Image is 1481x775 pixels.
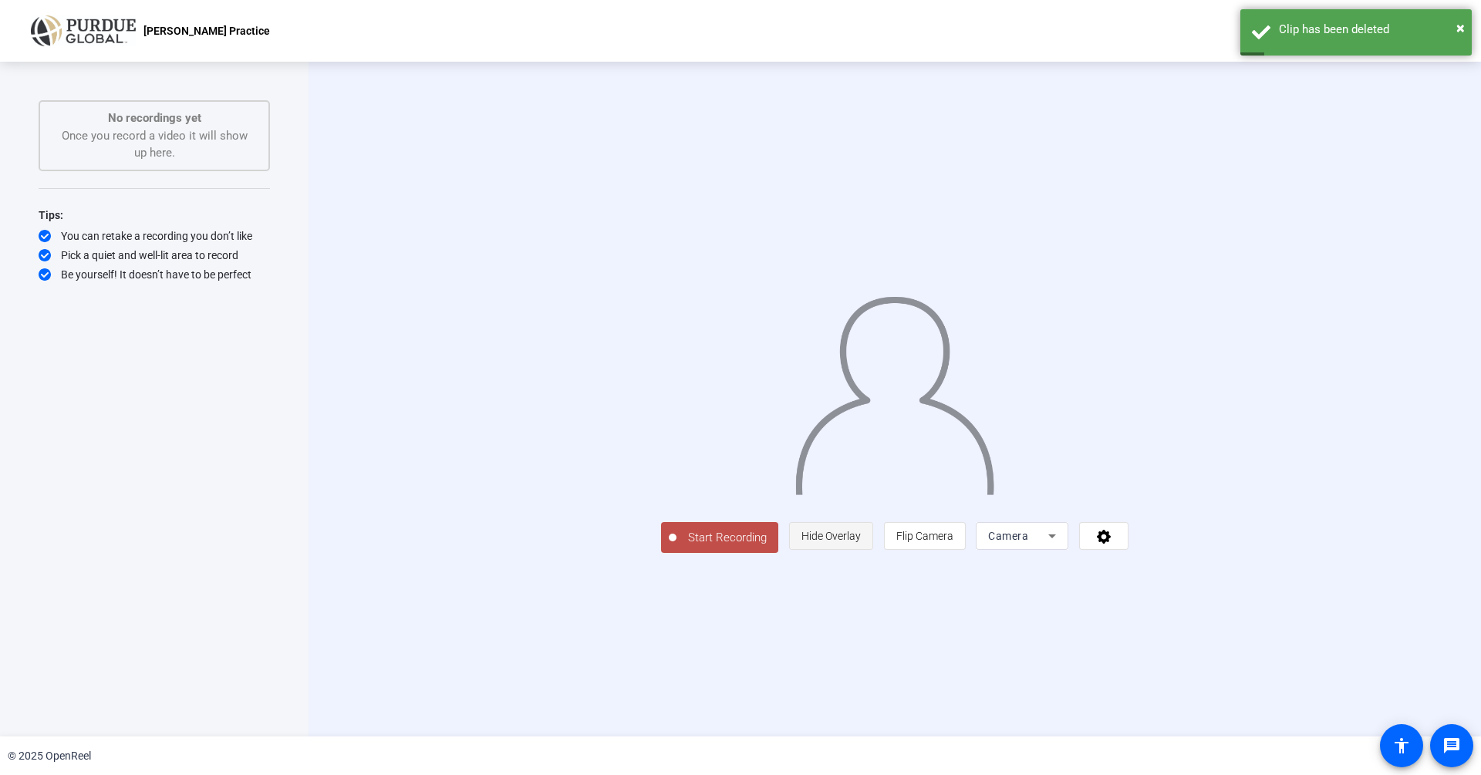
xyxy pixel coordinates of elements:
span: Flip Camera [896,530,953,542]
p: [PERSON_NAME] Practice [143,22,270,40]
span: × [1456,19,1465,37]
div: Clip has been deleted [1279,21,1460,39]
mat-icon: message [1442,736,1461,755]
button: Start Recording [661,522,778,553]
button: Flip Camera [884,522,966,550]
mat-icon: accessibility [1392,736,1411,755]
span: Camera [988,530,1028,542]
button: Close [1456,16,1465,39]
span: Start Recording [676,529,778,547]
p: No recordings yet [56,110,253,127]
span: Hide Overlay [801,530,861,542]
div: You can retake a recording you don’t like [39,228,270,244]
div: Pick a quiet and well-lit area to record [39,248,270,263]
div: Tips: [39,206,270,224]
button: Hide Overlay [789,522,873,550]
img: overlay [794,285,996,495]
div: © 2025 OpenReel [8,748,91,764]
div: Once you record a video it will show up here. [56,110,253,162]
img: OpenReel logo [31,15,136,46]
div: Be yourself! It doesn’t have to be perfect [39,267,270,282]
